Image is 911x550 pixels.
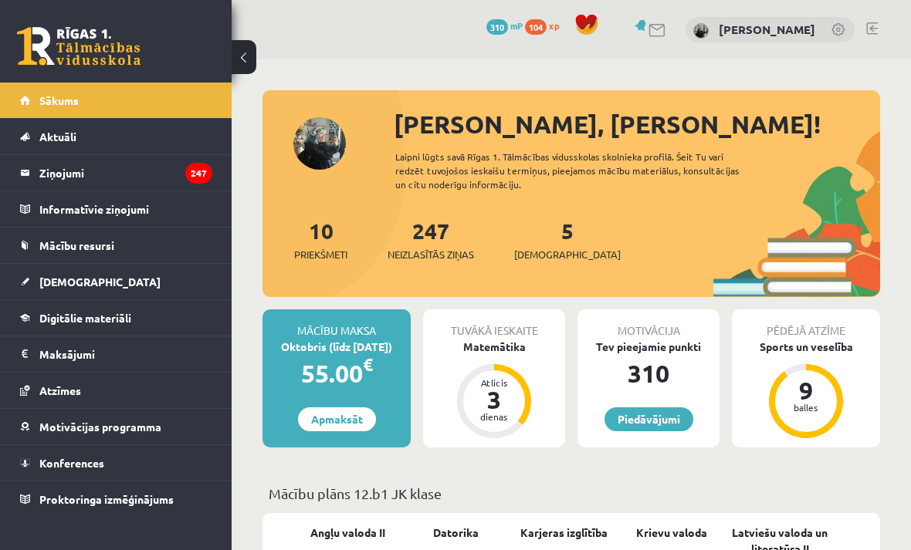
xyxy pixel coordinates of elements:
[486,19,523,32] a: 310 mP
[39,191,212,227] legend: Informatīvie ziņojumi
[20,300,212,336] a: Digitālie materiāli
[732,309,880,339] div: Pēdējā atzīme
[423,309,565,339] div: Tuvākā ieskaite
[39,311,131,325] span: Digitālie materiāli
[693,23,709,39] img: Sofija Jurģevica
[262,339,411,355] div: Oktobris (līdz [DATE])
[294,217,347,262] a: 10Priekšmeti
[471,412,517,421] div: dienas
[20,336,212,372] a: Maksājumi
[783,403,829,412] div: balles
[20,228,212,263] a: Mācību resursi
[732,339,880,440] a: Sports un veselība 9 balles
[39,238,114,252] span: Mācību resursi
[423,339,565,355] div: Matemātika
[636,525,707,541] a: Krievu valoda
[20,373,212,408] a: Atzīmes
[514,217,621,262] a: 5[DEMOGRAPHIC_DATA]
[17,27,141,66] a: Rīgas 1. Tālmācības vidusskola
[269,483,874,504] p: Mācību plāns 12.b1 JK klase
[719,22,815,37] a: [PERSON_NAME]
[395,150,766,191] div: Laipni lūgts savā Rīgas 1. Tālmācības vidusskolas skolnieka profilā. Šeit Tu vari redzēt tuvojošo...
[310,525,385,541] a: Angļu valoda II
[39,93,79,107] span: Sākums
[294,247,347,262] span: Priekšmeti
[520,525,608,541] a: Karjeras izglītība
[298,407,376,431] a: Apmaksāt
[39,130,76,143] span: Aktuāli
[783,378,829,403] div: 9
[605,407,693,431] a: Piedāvājumi
[20,409,212,444] a: Motivācijas programma
[471,378,517,387] div: Atlicis
[20,119,212,154] a: Aktuāli
[39,383,81,397] span: Atzīmes
[525,19,547,35] span: 104
[732,339,880,355] div: Sports un veselība
[423,339,565,440] a: Matemātika Atlicis 3 dienas
[39,456,104,470] span: Konferences
[20,83,212,118] a: Sākums
[510,19,523,32] span: mP
[185,163,212,184] i: 247
[20,264,212,299] a: [DEMOGRAPHIC_DATA]
[433,525,479,541] a: Datorika
[20,481,212,517] a: Proktoringa izmēģinājums
[486,19,508,35] span: 310
[39,155,212,191] legend: Ziņojumi
[577,309,720,339] div: Motivācija
[363,353,373,376] span: €
[388,217,474,262] a: 247Neizlasītās ziņas
[262,355,411,392] div: 55.00
[577,355,720,392] div: 310
[471,387,517,412] div: 3
[549,19,559,32] span: xp
[525,19,567,32] a: 104 xp
[20,191,212,227] a: Informatīvie ziņojumi
[39,336,212,372] legend: Maksājumi
[514,247,621,262] span: [DEMOGRAPHIC_DATA]
[39,275,161,288] span: [DEMOGRAPHIC_DATA]
[577,339,720,355] div: Tev pieejamie punkti
[394,106,880,143] div: [PERSON_NAME], [PERSON_NAME]!
[39,492,174,506] span: Proktoringa izmēģinājums
[20,445,212,481] a: Konferences
[262,309,411,339] div: Mācību maksa
[39,420,161,434] span: Motivācijas programma
[388,247,474,262] span: Neizlasītās ziņas
[20,155,212,191] a: Ziņojumi247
